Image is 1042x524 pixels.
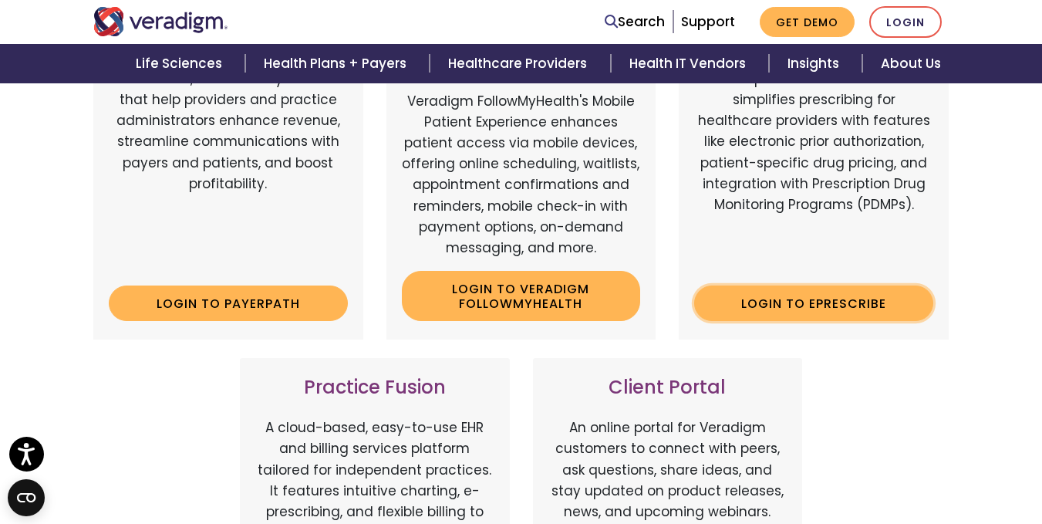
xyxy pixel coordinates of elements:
[769,44,862,83] a: Insights
[869,6,942,38] a: Login
[605,12,665,32] a: Search
[548,377,787,399] h3: Client Portal
[255,377,494,399] h3: Practice Fusion
[245,44,430,83] a: Health Plans + Payers
[430,44,610,83] a: Healthcare Providers
[117,44,245,83] a: Life Sciences
[402,91,641,259] p: Veradigm FollowMyHealth's Mobile Patient Experience enhances patient access via mobile devices, o...
[8,479,45,516] button: Open CMP widget
[746,413,1023,505] iframe: Drift Chat Widget
[760,7,855,37] a: Get Demo
[93,7,228,36] img: Veradigm logo
[862,44,959,83] a: About Us
[694,286,933,321] a: Login to ePrescribe
[694,69,933,273] p: A comprehensive solution that simplifies prescribing for healthcare providers with features like ...
[109,69,348,273] p: Web-based, user-friendly solutions that help providers and practice administrators enhance revenu...
[109,286,348,321] a: Login to Payerpath
[611,44,769,83] a: Health IT Vendors
[681,12,735,31] a: Support
[402,271,641,321] a: Login to Veradigm FollowMyHealth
